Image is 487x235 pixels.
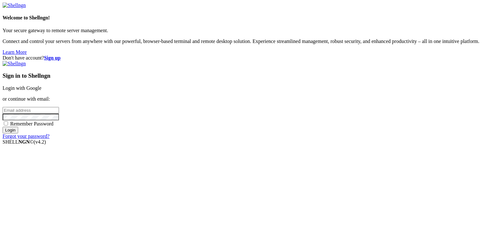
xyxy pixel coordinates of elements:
div: Don't have account? [3,55,484,61]
input: Login [3,127,18,133]
a: Learn More [3,49,27,55]
span: Remember Password [10,121,54,126]
img: Shellngn [3,61,26,67]
h3: Sign in to Shellngn [3,72,484,79]
input: Email address [3,107,59,114]
a: Sign up [44,55,61,61]
p: Your secure gateway to remote server management. [3,28,484,33]
span: SHELL © [3,139,46,145]
p: Connect and control your servers from anywhere with our powerful, browser-based terminal and remo... [3,39,484,44]
span: 4.2.0 [34,139,46,145]
p: or continue with email: [3,96,484,102]
b: NGN [18,139,30,145]
h4: Welcome to Shellngn! [3,15,484,21]
img: Shellngn [3,3,26,8]
a: Login with Google [3,85,41,91]
a: Forgot your password? [3,133,49,139]
input: Remember Password [4,121,8,125]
